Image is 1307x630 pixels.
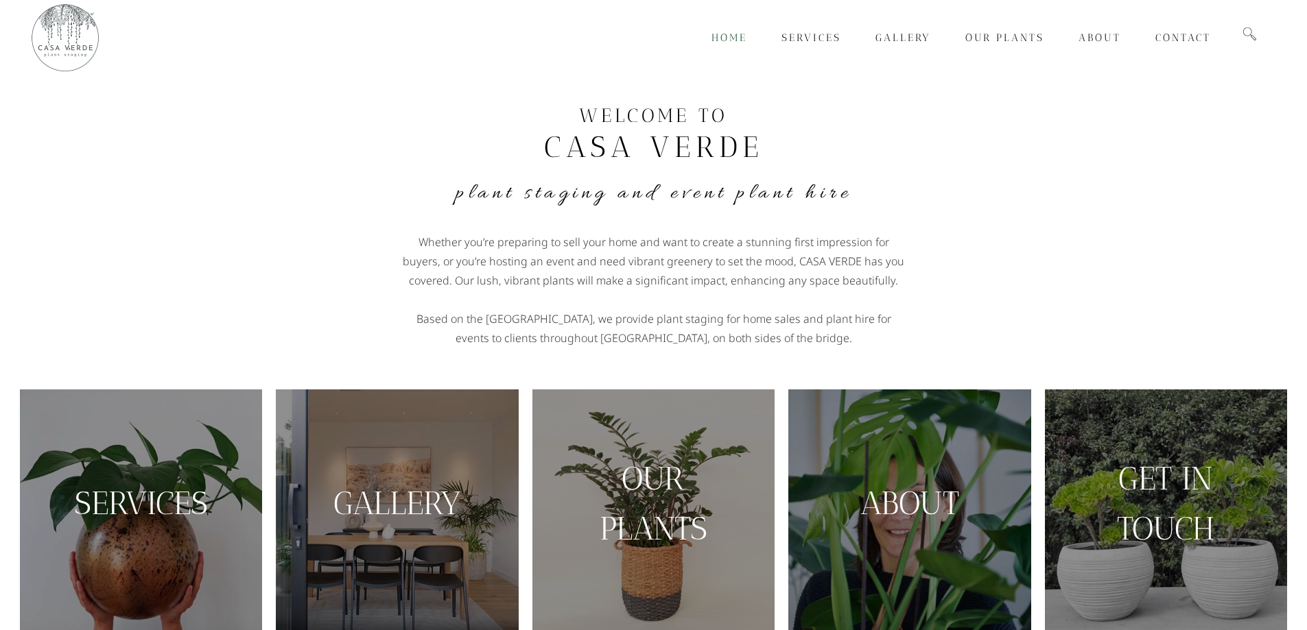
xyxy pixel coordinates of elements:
span: Home [711,32,747,44]
p: Whether you’re preparing to sell your home and want to create a stunning first impression for buy... [400,232,908,290]
span: Gallery [875,32,931,44]
h2: CASA VERDE [270,129,1038,165]
a: SERVICES [74,484,208,522]
a: GALLERY [333,484,461,522]
a: GET IN [1118,459,1213,498]
span: About [1079,32,1121,44]
a: PLANTS [600,509,707,548]
h4: Plant Staging and Event Plant Hire [270,179,1038,208]
a: TOUCH [1117,509,1214,548]
span: Contact [1155,32,1211,44]
span: Services [781,32,841,44]
a: OUR [622,459,685,498]
p: Based on the [GEOGRAPHIC_DATA], we provide plant staging for home sales and plant hire for events... [400,309,908,348]
span: Our Plants [965,32,1044,44]
a: ABOUT [860,484,959,522]
h3: WELCOME TO [270,103,1038,129]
